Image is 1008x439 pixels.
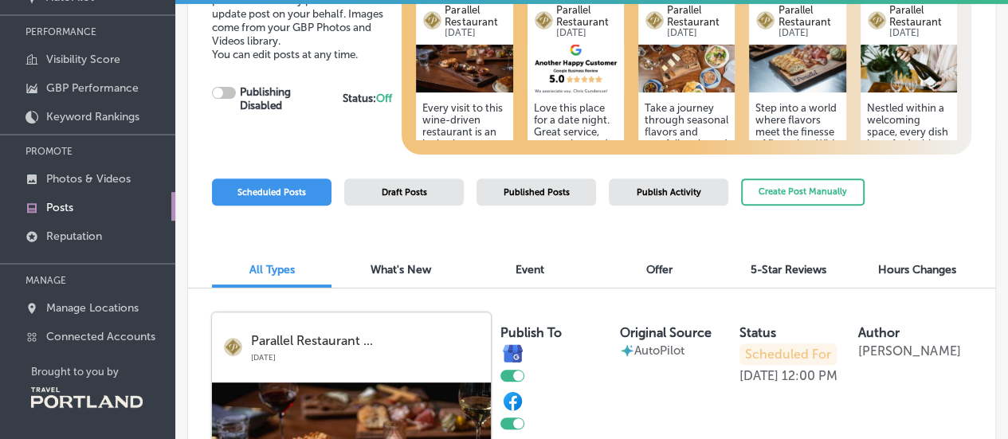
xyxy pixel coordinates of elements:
p: Posts [46,201,73,214]
button: Create Post Manually [741,178,865,206]
strong: Status: [343,92,392,105]
p: Parallel Restaurant ... [251,334,480,348]
p: Reputation [46,229,102,243]
p: Connected Accounts [46,330,155,343]
p: [DATE] [251,348,480,363]
span: Published Posts [504,187,570,198]
img: logo [223,337,243,357]
span: Event [516,263,544,276]
img: 0b725623-1ba3-4687-9dc8-400b68837270.png [528,45,624,92]
img: logo [755,10,775,30]
span: Hours Changes [878,263,956,276]
img: logo [645,10,665,30]
p: Scheduled For [739,343,837,365]
strong: Publishing Disabled [240,85,291,112]
h5: Nestled within a welcoming space, every dish is crafted with love, ready to create memorable mome... [867,102,951,281]
p: Parallel Restaurant ... [556,4,618,29]
span: All Types [249,263,295,276]
img: autopilot-icon [620,343,634,358]
img: 1753395641fe85496a-83ba-4b8a-aa0f-e9b54c7cfaa0_2024-07-30.jpg [416,45,512,92]
label: Publish To [500,325,562,340]
p: Keyword Rankings [46,110,139,123]
h5: Take a journey through seasonal flavors and carefully selected wines. Each dish at this charming ... [645,102,728,281]
p: Visibility Score [46,53,120,66]
img: 175339563397737394-1838-4133-b4f8-ceeef1f834ed_2025-06-20.jpg [638,45,735,92]
img: Travel Portland [31,387,143,408]
p: Photos & Videos [46,172,131,186]
span: Draft Posts [382,187,427,198]
img: logo [534,10,554,30]
span: Off [376,92,392,105]
span: 5-Star Reviews [751,263,826,276]
p: Parallel Restaurant ... [445,4,506,29]
h5: Love this place for a date night. Great service, great wine, and great food! Customer Review Rece... [534,102,618,210]
p: [DATE] [667,29,728,37]
span: Publish Activity [637,187,701,198]
span: Offer [646,263,673,276]
p: Manage Locations [46,301,139,315]
p: 12:00 PM [782,368,837,383]
p: [DATE] [445,29,506,37]
p: AutoPilot [634,343,684,358]
p: [PERSON_NAME] [858,343,960,359]
img: 17533956428487a525-0b9a-4d33-9916-dccdf26599f5_2024-07-30.jpg [749,45,845,92]
p: [DATE] [778,29,839,37]
span: What's New [371,263,431,276]
p: Parallel Restaurant ... [889,4,951,29]
h5: Every visit to this wine-driven restaurant is an invitation to experience bold flavors and deligh... [422,102,506,281]
p: [DATE] [739,368,779,383]
h5: Step into a world where flavors meet the finesse of fine wine. With fresh, bold dishes crafted fo... [755,102,839,281]
p: Brought to you by [31,366,175,378]
p: [DATE] [889,29,951,37]
img: 1753395646796edd87-a117-43b3-b889-184e8e849632_2024-03-19.jpg [861,45,957,92]
label: Original Source [620,325,712,340]
label: Author [858,325,900,340]
span: Scheduled Posts [237,187,306,198]
span: You can edit posts at any time. [212,48,358,61]
p: GBP Performance [46,81,139,95]
p: Parallel Restaurant ... [667,4,728,29]
img: logo [867,10,887,30]
p: Parallel Restaurant ... [778,4,839,29]
img: logo [422,10,442,30]
p: [DATE] [556,29,618,37]
label: Status [739,325,776,340]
